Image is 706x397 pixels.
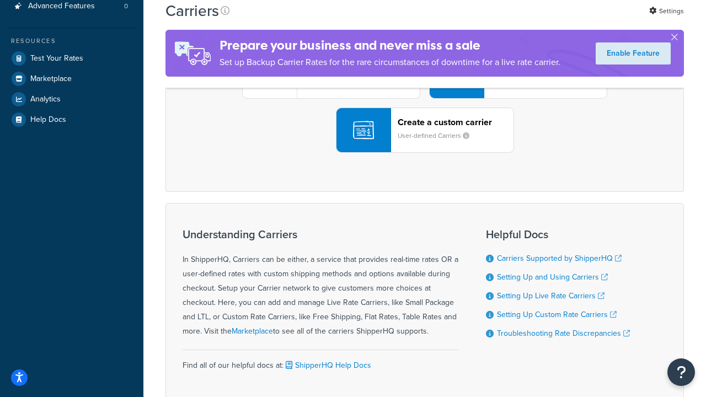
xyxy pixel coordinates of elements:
a: Settings [649,3,684,19]
p: Set up Backup Carrier Rates for the rare circumstances of downtime for a live rate carrier. [220,55,560,70]
a: ShipperHQ Help Docs [284,360,371,371]
button: Open Resource Center [667,358,695,386]
small: User-defined Carriers [398,131,478,141]
a: Help Docs [8,110,135,130]
span: Help Docs [30,115,66,125]
div: Find all of our helpful docs at: [183,350,458,373]
span: Analytics [30,95,61,104]
button: Create a custom carrierUser-defined Carriers [336,108,514,153]
a: Marketplace [232,325,273,337]
img: ad-rules-rateshop-fe6ec290ccb7230408bd80ed9643f0289d75e0ffd9eb532fc0e269fcd187b520.png [165,30,220,77]
a: Test Your Rates [8,49,135,68]
a: Setting Up and Using Carriers [497,271,608,283]
a: Analytics [8,89,135,109]
h3: Understanding Carriers [183,228,458,240]
a: Marketplace [8,69,135,89]
header: Create a custom carrier [398,117,514,127]
a: Troubleshooting Rate Discrepancies [497,328,630,339]
img: icon-carrier-custom-c93b8a24.svg [353,120,374,141]
div: In ShipperHQ, Carriers can be either, a service that provides real-time rates OR a user-defined r... [183,228,458,339]
a: Enable Feature [596,42,671,65]
h3: Helpful Docs [486,228,630,240]
span: Marketplace [30,74,72,84]
div: Resources [8,36,135,46]
a: Setting Up Custom Rate Carriers [497,309,617,320]
span: Advanced Features [28,2,95,11]
span: 0 [124,2,128,11]
span: Test Your Rates [30,54,83,63]
h4: Prepare your business and never miss a sale [220,36,560,55]
a: Setting Up Live Rate Carriers [497,290,605,302]
a: Carriers Supported by ShipperHQ [497,253,622,264]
